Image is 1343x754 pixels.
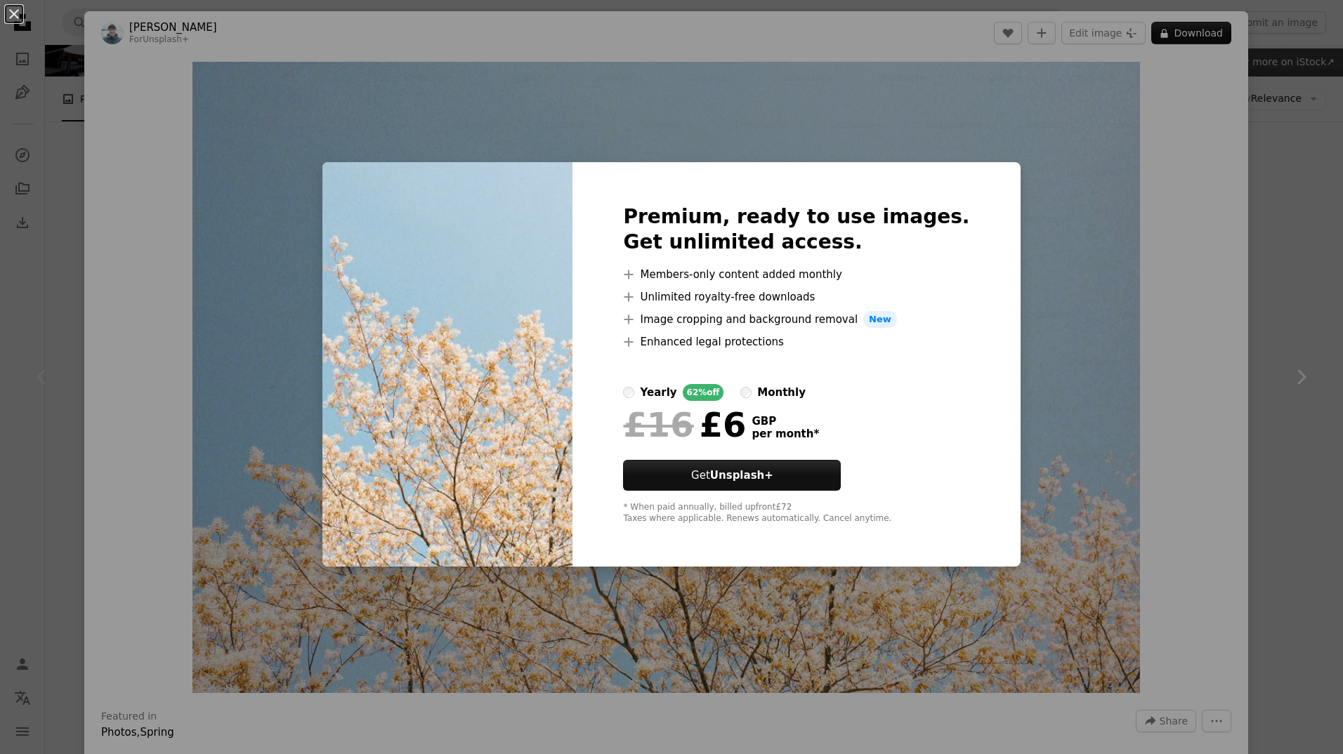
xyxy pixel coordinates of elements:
input: monthly [740,387,752,398]
li: Enhanced legal protections [623,333,969,350]
li: Members-only content added monthly [623,266,969,283]
span: per month * [752,428,819,440]
div: yearly [640,384,676,401]
input: yearly62%off [623,387,634,398]
div: monthly [757,384,806,401]
li: Unlimited royalty-free downloads [623,289,969,305]
div: * When paid annually, billed upfront £72 Taxes where applicable. Renews automatically. Cancel any... [623,502,969,524]
img: premium_photo-1707229723342-1dc24b80ffd6 [322,162,572,567]
span: New [863,311,897,328]
li: Image cropping and background removal [623,311,969,328]
h2: Premium, ready to use images. Get unlimited access. [623,204,969,255]
button: GetUnsplash+ [623,460,841,491]
div: £6 [623,406,746,443]
div: 62% off [683,384,724,401]
span: £16 [623,406,693,443]
strong: Unsplash+ [710,469,773,482]
span: GBP [752,415,819,428]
